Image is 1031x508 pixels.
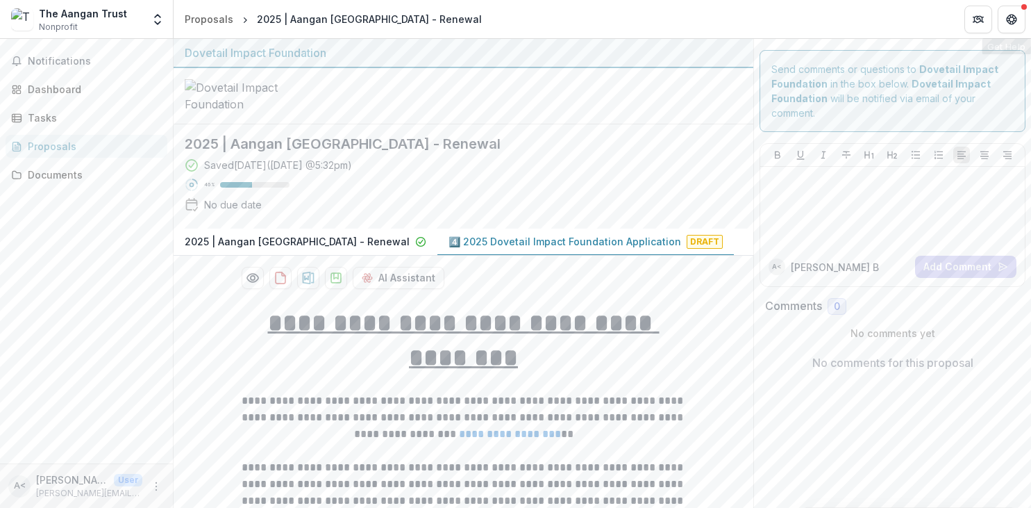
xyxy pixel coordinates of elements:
[953,147,970,163] button: Align Left
[36,473,108,487] p: [PERSON_NAME] <[PERSON_NAME][EMAIL_ADDRESS][DOMAIN_NAME]> <[PERSON_NAME][EMAIL_ADDRESS][DOMAIN_NA...
[179,9,487,29] nav: breadcrumb
[36,487,142,500] p: [PERSON_NAME][EMAIL_ADDRESS][DOMAIN_NAME]
[769,147,786,163] button: Bold
[930,147,947,163] button: Ordered List
[14,482,26,491] div: Atiya Bose <atiya@aanganindia.org> <atiya@aanganindia.org>
[39,6,127,21] div: The Aangan Trust
[242,267,264,289] button: Preview 4c7e7bbc-bc31-433a-9a11-e0e65625c3d0-1.pdf
[976,147,993,163] button: Align Center
[204,180,215,190] p: 46 %
[114,474,142,486] p: User
[907,147,924,163] button: Bullet List
[6,135,167,158] a: Proposals
[687,235,723,249] span: Draft
[269,267,292,289] button: download-proposal
[998,6,1025,33] button: Get Help
[6,78,167,101] a: Dashboard
[11,8,33,31] img: The Aangan Trust
[6,163,167,186] a: Documents
[185,44,742,61] div: Dovetail Impact Foundation
[325,267,347,289] button: download-proposal
[861,147,878,163] button: Heading 1
[792,147,809,163] button: Underline
[791,260,879,275] p: [PERSON_NAME] B
[449,234,681,249] p: 4️⃣ 2025 Dovetail Impact Foundation Application
[185,79,324,113] img: Dovetail Impact Foundation
[815,147,832,163] button: Italicize
[148,478,165,495] button: More
[765,326,1020,341] p: No comments yet
[915,256,1016,278] button: Add Comment
[812,354,973,371] p: No comments for this proposal
[257,12,482,26] div: 2025 | Aangan [GEOGRAPHIC_DATA] - Renewal
[838,147,855,163] button: Strike
[185,12,233,26] div: Proposals
[28,82,156,97] div: Dashboard
[28,167,156,182] div: Documents
[6,50,167,72] button: Notifications
[28,139,156,154] div: Proposals
[772,263,782,270] div: Atiya Bose <atiya@aanganindia.org> <atiya@aanganindia.org>
[179,9,239,29] a: Proposals
[760,50,1025,132] div: Send comments or questions to in the box below. will be notified via email of your comment.
[148,6,167,33] button: Open entity switcher
[185,136,720,152] h2: 2025 | Aangan [GEOGRAPHIC_DATA] - Renewal
[185,234,410,249] p: 2025 | Aangan [GEOGRAPHIC_DATA] - Renewal
[6,106,167,129] a: Tasks
[834,301,840,313] span: 0
[39,21,78,33] span: Nonprofit
[999,147,1016,163] button: Align Right
[204,197,262,212] div: No due date
[353,267,444,289] button: AI Assistant
[964,6,992,33] button: Partners
[297,267,319,289] button: download-proposal
[28,56,162,67] span: Notifications
[765,300,822,313] h2: Comments
[28,110,156,125] div: Tasks
[884,147,900,163] button: Heading 2
[204,158,352,172] div: Saved [DATE] ( [DATE] @ 5:32pm )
